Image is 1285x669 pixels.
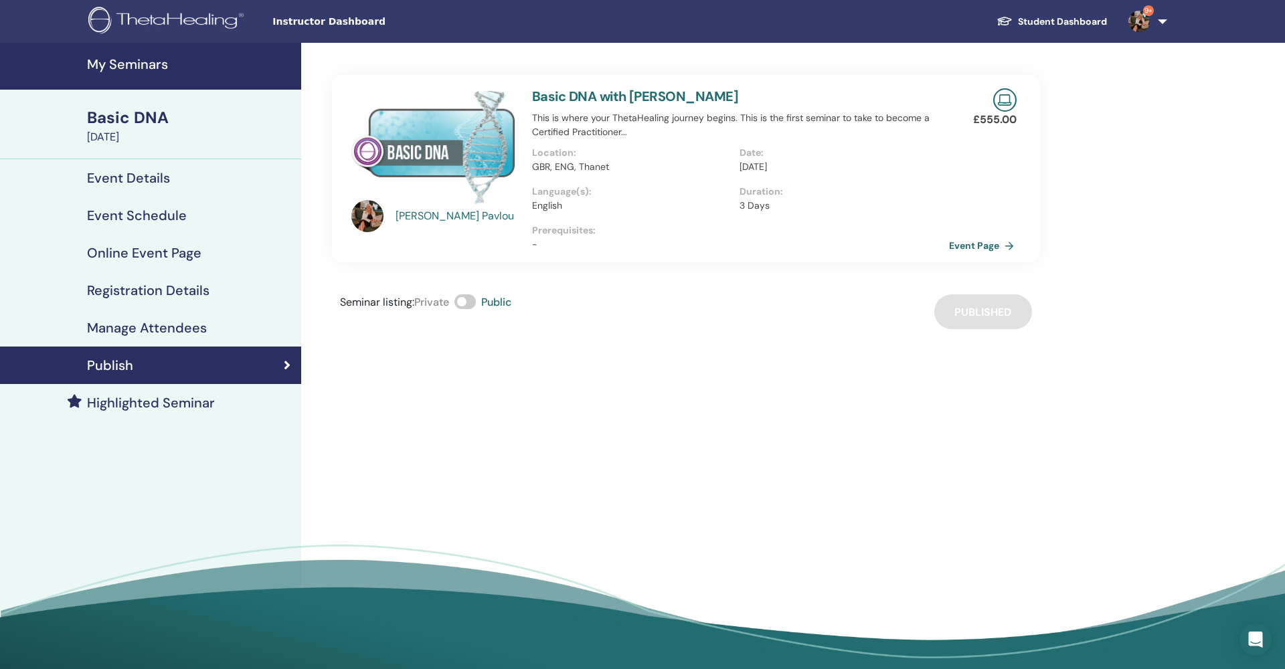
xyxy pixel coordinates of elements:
[79,106,301,145] a: Basic DNA[DATE]
[740,185,939,199] p: Duration :
[740,146,939,160] p: Date :
[1143,5,1154,16] span: 9+
[532,160,732,174] p: GBR, ENG, Thanet
[481,295,511,309] span: Public
[973,112,1017,128] p: £ 555.00
[986,9,1118,34] a: Student Dashboard
[414,295,449,309] span: Private
[532,237,947,252] p: -
[532,111,947,139] p: This is where your ThetaHealing journey begins. This is the first seminar to take to become a Cer...
[532,223,947,237] p: Prerequisites :
[949,235,1019,256] a: Event Page
[87,106,293,129] div: Basic DNA
[88,7,248,37] img: logo.png
[532,146,732,160] p: Location :
[87,320,207,336] h4: Manage Attendees
[997,15,1013,27] img: graduation-cap-white.svg
[396,208,519,224] a: [PERSON_NAME] Pavlou
[740,199,939,213] p: 3 Days
[351,200,383,232] img: default.jpg
[351,88,516,204] img: Basic DNA
[87,207,187,223] h4: Event Schedule
[532,199,732,213] p: English
[87,170,170,186] h4: Event Details
[993,88,1017,112] img: Live Online Seminar
[87,129,293,145] div: [DATE]
[87,282,209,298] h4: Registration Details
[87,245,201,261] h4: Online Event Page
[87,395,215,411] h4: Highlighted Seminar
[1239,624,1272,656] div: Open Intercom Messenger
[87,56,293,72] h4: My Seminars
[87,357,133,373] h4: Publish
[1128,11,1150,32] img: default.jpg
[340,295,414,309] span: Seminar listing :
[532,185,732,199] p: Language(s) :
[532,88,738,105] a: Basic DNA with [PERSON_NAME]
[272,15,473,29] span: Instructor Dashboard
[740,160,939,174] p: [DATE]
